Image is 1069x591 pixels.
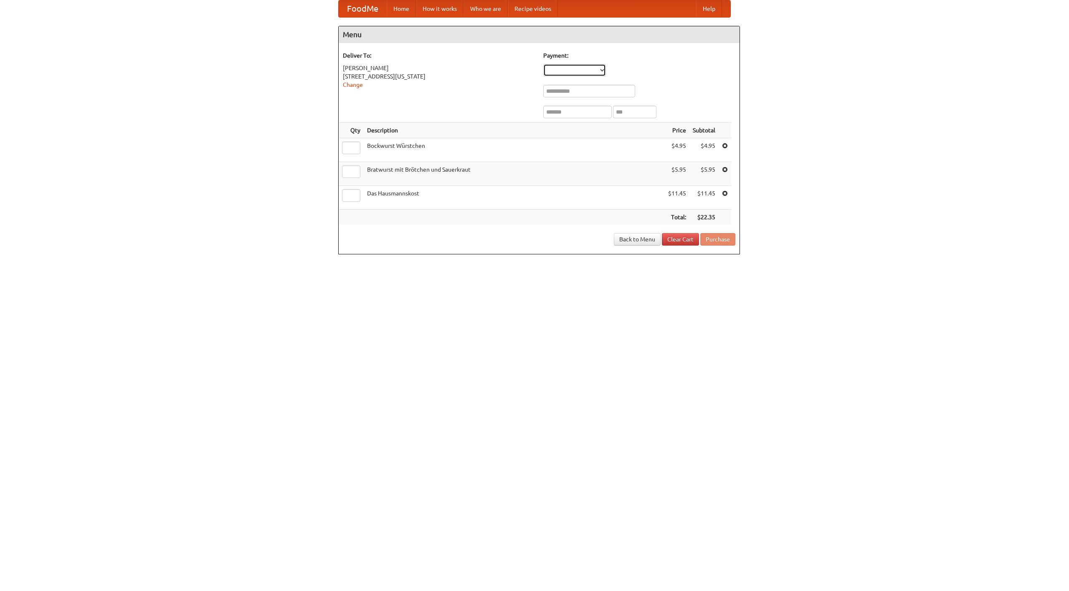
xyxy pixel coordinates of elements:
[343,51,535,60] h5: Deliver To:
[665,162,689,186] td: $5.95
[339,123,364,138] th: Qty
[665,210,689,225] th: Total:
[339,0,387,17] a: FoodMe
[364,138,665,162] td: Bockwurst Würstchen
[343,72,535,81] div: [STREET_ADDRESS][US_STATE]
[343,81,363,88] a: Change
[364,186,665,210] td: Das Hausmannskost
[700,233,735,246] button: Purchase
[665,138,689,162] td: $4.95
[662,233,699,246] a: Clear Cart
[464,0,508,17] a: Who we are
[689,186,719,210] td: $11.45
[696,0,722,17] a: Help
[543,51,735,60] h5: Payment:
[689,162,719,186] td: $5.95
[364,123,665,138] th: Description
[364,162,665,186] td: Bratwurst mit Brötchen und Sauerkraut
[614,233,661,246] a: Back to Menu
[339,26,740,43] h4: Menu
[665,123,689,138] th: Price
[416,0,464,17] a: How it works
[689,123,719,138] th: Subtotal
[689,138,719,162] td: $4.95
[665,186,689,210] td: $11.45
[508,0,558,17] a: Recipe videos
[387,0,416,17] a: Home
[343,64,535,72] div: [PERSON_NAME]
[689,210,719,225] th: $22.35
